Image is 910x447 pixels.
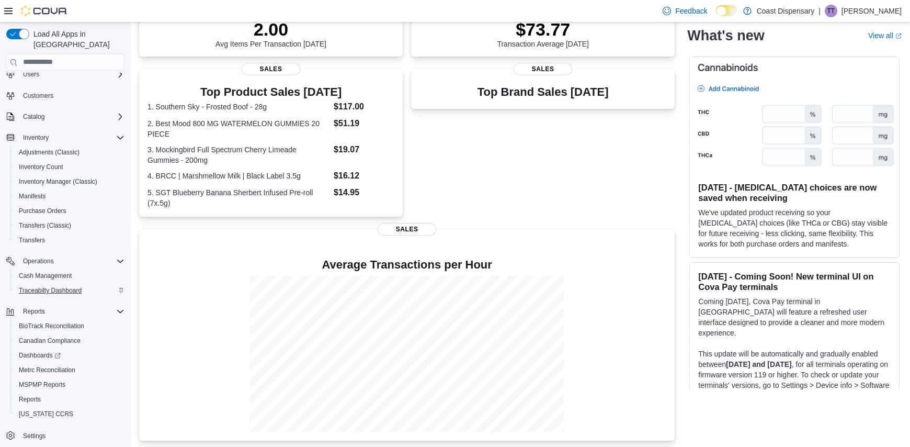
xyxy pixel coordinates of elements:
a: Adjustments (Classic) [15,146,84,159]
span: Operations [19,255,124,267]
dt: 5. SGT Blueberry Banana Sherbert Infused Pre-roll (7x.5g) [147,187,329,208]
p: This update will be automatically and gradually enabled between , for all terminals operating on ... [698,349,891,401]
a: Reports [15,393,45,406]
button: Reports [10,392,129,407]
span: Dark Mode [716,16,716,17]
a: Feedback [658,1,711,21]
button: Settings [2,428,129,443]
h3: Top Brand Sales [DATE] [477,86,609,98]
button: Operations [19,255,58,267]
span: Reports [23,307,45,316]
span: Customers [23,92,53,100]
button: Customers [2,88,129,103]
button: Canadian Compliance [10,333,129,348]
button: Inventory [2,130,129,145]
a: [US_STATE] CCRS [15,408,77,420]
span: Reports [15,393,124,406]
span: Traceabilty Dashboard [19,286,82,295]
span: MSPMP Reports [19,381,65,389]
p: $73.77 [497,19,589,40]
span: BioTrack Reconciliation [19,322,84,330]
span: Adjustments (Classic) [15,146,124,159]
a: Transfers (Classic) [15,219,75,232]
button: Inventory Manager (Classic) [10,174,129,189]
a: MSPMP Reports [15,378,70,391]
h4: Average Transactions per Hour [147,259,666,271]
a: Traceabilty Dashboard [15,284,86,297]
span: Purchase Orders [19,207,66,215]
span: Metrc Reconciliation [15,364,124,376]
a: Cash Management [15,270,76,282]
dd: $19.07 [334,143,394,156]
span: Dashboards [15,349,124,362]
p: [PERSON_NAME] [841,5,902,17]
a: Dashboards [15,349,65,362]
dd: $117.00 [334,100,394,113]
span: Cash Management [15,270,124,282]
button: Reports [19,305,49,318]
span: Sales [514,63,572,75]
button: MSPMP Reports [10,377,129,392]
span: Transfers [19,236,45,244]
span: Manifests [19,192,45,200]
span: Reports [19,395,41,404]
span: Customers [19,89,124,102]
a: Inventory Manager (Classic) [15,175,101,188]
button: Users [2,67,129,82]
span: BioTrack Reconciliation [15,320,124,332]
span: Feedback [675,6,707,16]
dd: $16.12 [334,170,394,182]
div: Avg Items Per Transaction [DATE] [215,19,326,48]
a: Canadian Compliance [15,334,85,347]
dt: 3. Mockingbird Full Spectrum Cherry Limeade Gummies - 200mg [147,144,329,165]
h3: [DATE] - [MEDICAL_DATA] choices are now saved when receiving [698,182,891,203]
p: We've updated product receiving so your [MEDICAL_DATA] choices (like THCa or CBG) stay visible fo... [698,207,891,249]
span: Inventory [19,131,124,144]
button: Transfers (Classic) [10,218,129,233]
span: Users [19,68,124,81]
button: Manifests [10,189,129,204]
span: Inventory Manager (Classic) [19,177,97,186]
span: Catalog [23,113,44,121]
span: Sales [242,63,300,75]
button: Users [19,68,43,81]
a: BioTrack Reconciliation [15,320,88,332]
a: Settings [19,430,50,442]
dt: 1. Southern Sky - Frosted Boof - 28g [147,102,329,112]
h3: [DATE] - Coming Soon! New terminal UI on Cova Pay terminals [698,271,891,292]
button: Traceabilty Dashboard [10,283,129,298]
p: | [818,5,821,17]
button: Inventory Count [10,160,129,174]
p: Coast Dispensary [757,5,815,17]
span: Catalog [19,110,124,123]
button: Purchase Orders [10,204,129,218]
span: Inventory [23,133,49,142]
button: Operations [2,254,129,269]
a: Customers [19,90,58,102]
span: Traceabilty Dashboard [15,284,124,297]
span: Cash Management [19,272,72,280]
span: Settings [23,432,45,440]
span: Reports [19,305,124,318]
span: Transfers [15,234,124,247]
img: Cova [21,6,68,16]
button: [US_STATE] CCRS [10,407,129,421]
input: Dark Mode [716,5,738,16]
a: View allExternal link [868,31,902,40]
span: Canadian Compliance [19,337,81,345]
dt: 2. Best Mood 800 MG WATERMELON GUMMIES 20 PIECE [147,118,329,139]
div: Tyler Tan Ly [825,5,837,17]
button: Adjustments (Classic) [10,145,129,160]
p: Coming [DATE], Cova Pay terminal in [GEOGRAPHIC_DATA] will feature a refreshed user interface des... [698,296,891,338]
span: [US_STATE] CCRS [19,410,73,418]
span: Users [23,70,39,79]
span: Load All Apps in [GEOGRAPHIC_DATA] [29,29,124,50]
button: Cash Management [10,269,129,283]
button: Catalog [2,109,129,124]
span: Inventory Count [15,161,124,173]
span: Washington CCRS [15,408,124,420]
span: Inventory Count [19,163,63,171]
span: Inventory Manager (Classic) [15,175,124,188]
button: Metrc Reconciliation [10,363,129,377]
span: Canadian Compliance [15,334,124,347]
